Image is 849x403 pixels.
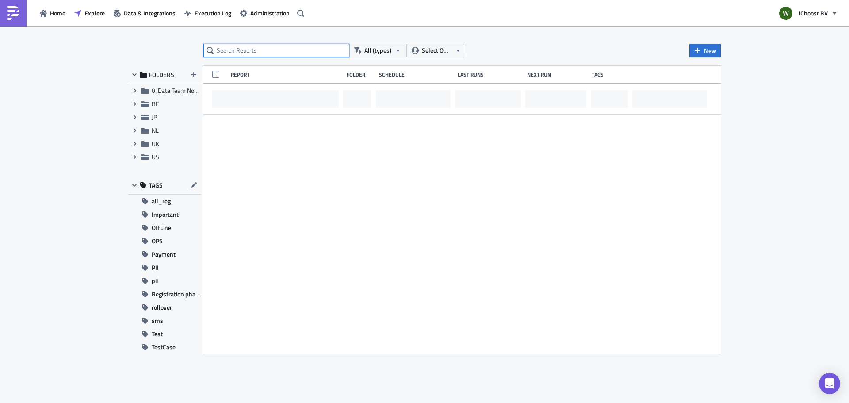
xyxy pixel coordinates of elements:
[152,112,157,122] span: JP
[778,6,793,21] img: Avatar
[819,373,840,394] div: Open Intercom Messenger
[128,248,201,261] button: Payment
[250,8,290,18] span: Administration
[592,71,629,78] div: Tags
[458,71,523,78] div: Last Runs
[35,6,70,20] button: Home
[152,274,158,288] span: pii
[152,221,171,234] span: OffLine
[152,314,163,327] span: sms
[84,8,105,18] span: Explore
[349,44,407,57] button: All (types)
[152,248,176,261] span: Payment
[128,327,201,341] button: Test
[128,221,201,234] button: OffLine
[152,341,176,354] span: TestCase
[422,46,451,55] span: Select Owner
[152,288,201,301] span: Registration phase
[379,71,453,78] div: Schedule
[128,288,201,301] button: Registration phase
[203,44,349,57] input: Search Reports
[128,208,201,221] button: Important
[152,301,172,314] span: rollover
[152,327,163,341] span: Test
[689,44,721,57] button: New
[195,8,231,18] span: Execution Log
[6,6,20,20] img: PushMetrics
[704,46,716,55] span: New
[128,234,201,248] button: OPS
[124,8,176,18] span: Data & Integrations
[109,6,180,20] button: Data & Integrations
[152,86,243,95] span: 0. Data Team Notebooks & Reports
[70,6,109,20] button: Explore
[347,71,375,78] div: Folder
[152,139,159,148] span: UK
[152,99,159,108] span: BE
[152,208,179,221] span: Important
[152,234,163,248] span: OPS
[128,341,201,354] button: TestCase
[152,152,159,161] span: US
[364,46,391,55] span: All (types)
[128,314,201,327] button: sms
[799,8,828,18] span: iChoosr BV
[128,301,201,314] button: rollover
[407,44,464,57] button: Select Owner
[180,6,236,20] button: Execution Log
[152,261,159,274] span: PII
[236,6,294,20] button: Administration
[128,195,201,208] button: all_reg
[152,126,159,135] span: NL
[149,71,174,79] span: FOLDERS
[774,4,842,23] button: iChoosr BV
[527,71,588,78] div: Next Run
[128,274,201,288] button: pii
[128,261,201,274] button: PII
[149,181,163,189] span: TAGS
[152,195,171,208] span: all_reg
[50,8,65,18] span: Home
[231,71,342,78] div: Report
